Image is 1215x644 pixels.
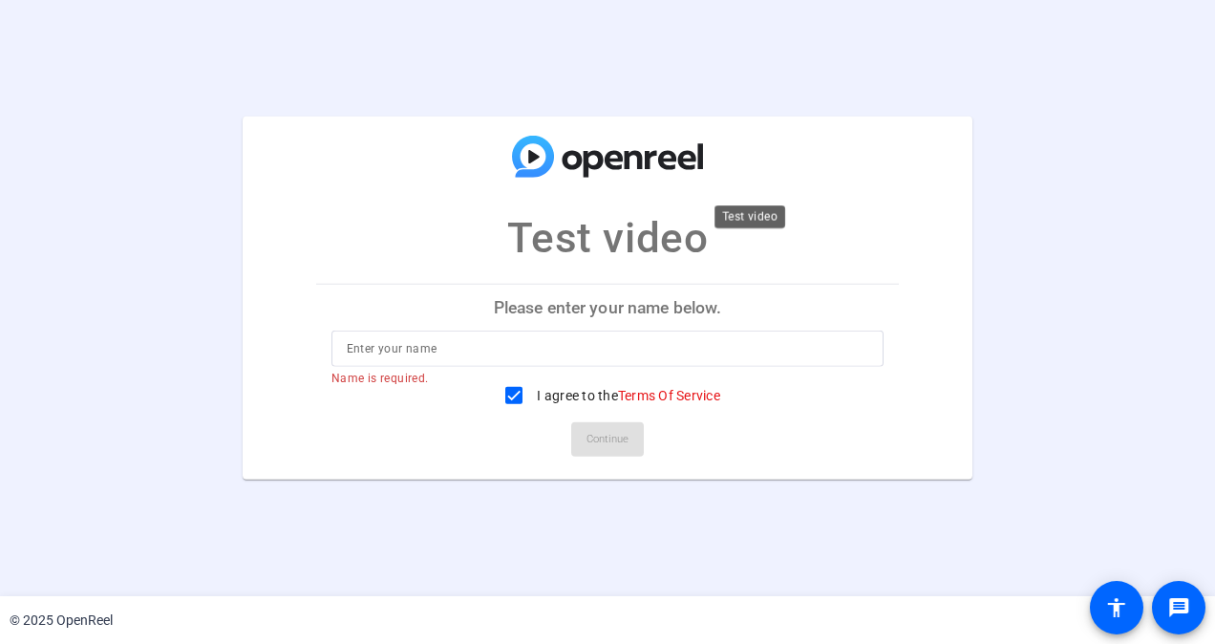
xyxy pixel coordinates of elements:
[533,386,720,405] label: I agree to the
[347,337,869,360] input: Enter your name
[1105,596,1128,619] mat-icon: accessibility
[714,205,785,228] div: Test video
[316,285,900,331] p: Please enter your name below.
[331,367,869,388] mat-error: Name is required.
[10,611,113,631] div: © 2025 OpenReel
[507,206,709,269] p: Test video
[1167,596,1190,619] mat-icon: message
[512,136,703,178] img: company-logo
[618,388,720,403] a: Terms Of Service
